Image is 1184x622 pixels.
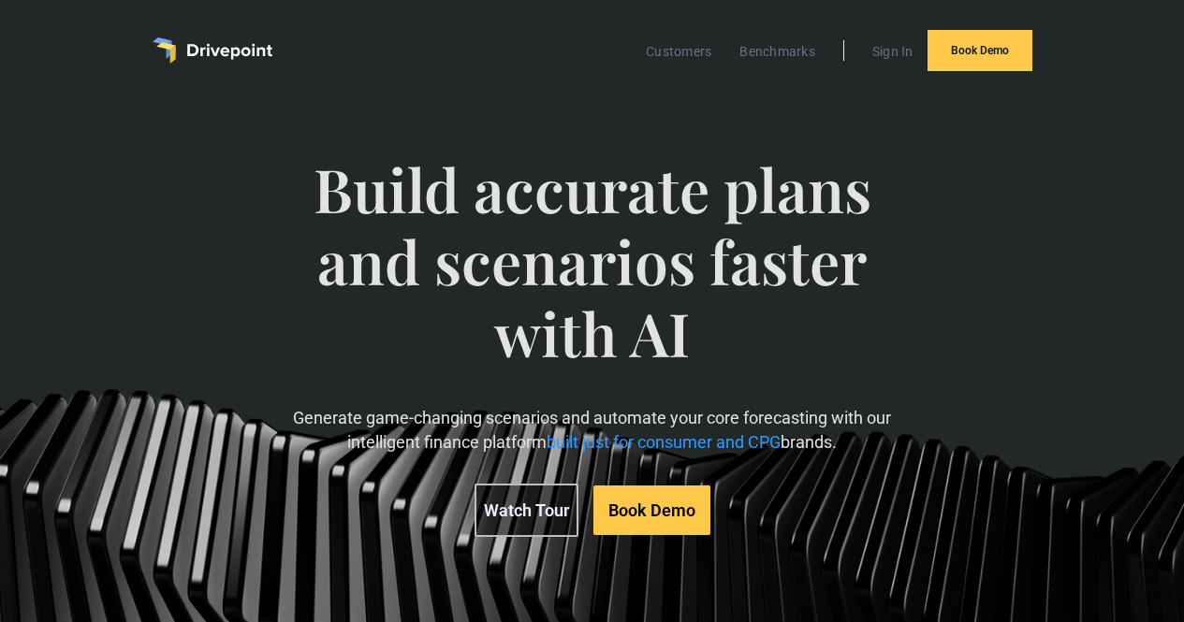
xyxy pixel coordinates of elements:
[730,39,825,64] a: Benchmarks
[259,406,925,453] p: Generate game-changing scenarios and automate your core forecasting with our intelligent finance ...
[547,432,781,452] span: built just for consumer and CPG
[475,484,578,537] a: Watch Tour
[863,39,923,64] a: Sign In
[259,153,925,406] span: Build accurate plans and scenarios faster with AI
[593,485,710,535] a: Book Demo
[928,30,1032,71] a: Book Demo
[153,37,272,64] a: home
[636,39,721,64] a: Customers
